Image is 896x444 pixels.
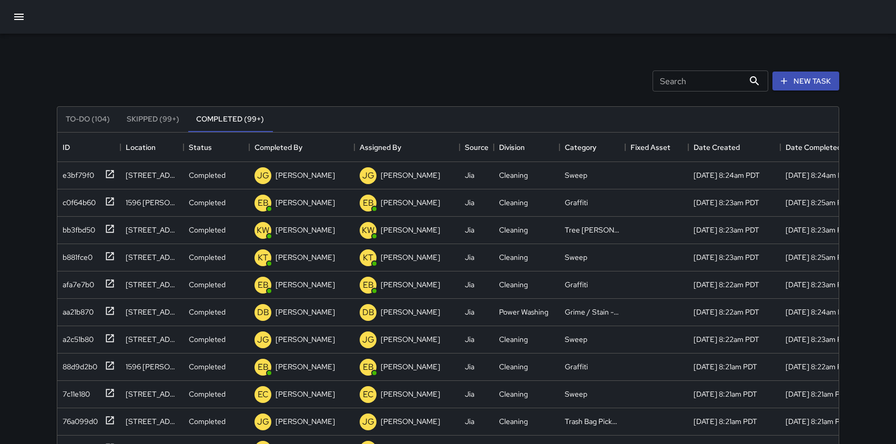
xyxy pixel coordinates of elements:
[362,416,374,428] p: JG
[63,133,70,162] div: ID
[276,197,335,208] p: [PERSON_NAME]
[630,133,670,162] div: Fixed Asset
[625,133,688,162] div: Fixed Asset
[499,361,528,372] div: Cleaning
[460,133,494,162] div: Source
[362,334,374,346] p: JG
[126,361,178,372] div: 1596 Howard Street
[58,248,93,263] div: b881fce0
[258,361,269,374] p: EB
[258,388,269,401] p: EC
[276,416,335,427] p: [PERSON_NAME]
[694,389,757,399] div: 8/27/2025, 8:21am PDT
[189,389,226,399] p: Completed
[381,361,440,372] p: [PERSON_NAME]
[565,416,620,427] div: Trash Bag Pickup
[276,389,335,399] p: [PERSON_NAME]
[465,197,474,208] div: Jia
[258,251,268,264] p: KT
[786,389,849,399] div: 8/27/2025, 8:21am PDT
[499,252,528,263] div: Cleaning
[565,170,587,180] div: Sweep
[184,133,249,162] div: Status
[499,197,528,208] div: Cleaning
[257,334,269,346] p: JG
[58,385,90,399] div: 7c11e180
[276,279,335,290] p: [PERSON_NAME]
[57,107,118,132] button: To-Do (104)
[257,306,269,319] p: DB
[257,169,269,182] p: JG
[565,197,588,208] div: Graffiti
[694,279,759,290] div: 8/27/2025, 8:22am PDT
[694,307,759,317] div: 8/27/2025, 8:22am PDT
[249,133,354,162] div: Completed By
[780,133,872,162] div: Date Completed
[58,357,97,372] div: 88d9d2b0
[189,279,226,290] p: Completed
[499,170,528,180] div: Cleaning
[189,334,226,345] p: Completed
[499,225,528,235] div: Cleaning
[565,279,588,290] div: Graffiti
[694,225,759,235] div: 8/27/2025, 8:23am PDT
[363,251,373,264] p: KT
[57,133,120,162] div: ID
[120,133,184,162] div: Location
[189,307,226,317] p: Completed
[363,361,374,374] p: EB
[465,133,488,162] div: Source
[58,275,94,290] div: afa7e7b0
[381,225,440,235] p: [PERSON_NAME]
[465,252,474,263] div: Jia
[381,389,440,399] p: [PERSON_NAME]
[58,220,95,235] div: bb3fbd50
[381,197,440,208] p: [PERSON_NAME]
[565,361,588,372] div: Graffiti
[126,225,178,235] div: 590 Townsend Street
[126,197,178,208] div: 1596 Howard Street
[565,225,620,235] div: Tree Wells
[354,133,460,162] div: Assigned By
[58,412,98,427] div: 76a099d0
[465,170,474,180] div: Jia
[276,307,335,317] p: [PERSON_NAME]
[126,170,178,180] div: 743a Minna Street
[257,224,269,237] p: KW
[276,252,335,263] p: [PERSON_NAME]
[381,307,440,317] p: [PERSON_NAME]
[465,307,474,317] div: Jia
[499,307,548,317] div: Power Washing
[786,416,849,427] div: 8/27/2025, 8:21am PDT
[694,252,759,263] div: 8/27/2025, 8:23am PDT
[362,306,374,319] p: DB
[381,170,440,180] p: [PERSON_NAME]
[499,416,528,427] div: Cleaning
[499,279,528,290] div: Cleaning
[189,225,226,235] p: Completed
[363,388,374,401] p: EC
[360,133,401,162] div: Assigned By
[126,279,178,290] div: 194 12th Street
[465,389,474,399] div: Jia
[694,361,757,372] div: 8/27/2025, 8:21am PDT
[257,416,269,428] p: JG
[786,133,841,162] div: Date Completed
[694,416,757,427] div: 8/27/2025, 8:21am PDT
[362,224,374,237] p: KW
[189,170,226,180] p: Completed
[465,225,474,235] div: Jia
[363,279,374,291] p: EB
[694,197,759,208] div: 8/27/2025, 8:23am PDT
[381,334,440,345] p: [PERSON_NAME]
[786,252,851,263] div: 8/27/2025, 8:25am PDT
[126,133,156,162] div: Location
[499,334,528,345] div: Cleaning
[276,225,335,235] p: [PERSON_NAME]
[786,197,851,208] div: 8/27/2025, 8:25am PDT
[694,334,759,345] div: 8/27/2025, 8:22am PDT
[254,133,302,162] div: Completed By
[58,330,94,345] div: a2c51b80
[465,334,474,345] div: Jia
[565,389,587,399] div: Sweep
